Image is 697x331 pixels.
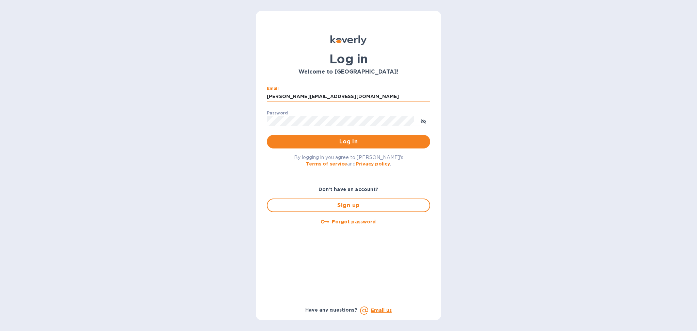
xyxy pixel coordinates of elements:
a: Email us [371,308,392,313]
u: Forgot password [332,219,376,224]
button: toggle password visibility [417,114,430,128]
h1: Log in [267,52,430,66]
b: Have any questions? [305,307,357,313]
span: Log in [272,138,425,146]
a: Terms of service [306,161,347,167]
button: Sign up [267,199,430,212]
h3: Welcome to [GEOGRAPHIC_DATA]! [267,69,430,75]
span: Sign up [273,201,424,209]
span: By logging in you agree to [PERSON_NAME]'s and . [294,155,403,167]
img: Koverly [330,35,367,45]
input: Enter email address [267,92,430,102]
b: Don't have an account? [319,187,379,192]
label: Password [267,111,288,115]
a: Privacy policy [356,161,390,167]
label: Email [267,86,279,91]
button: Log in [267,135,430,148]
